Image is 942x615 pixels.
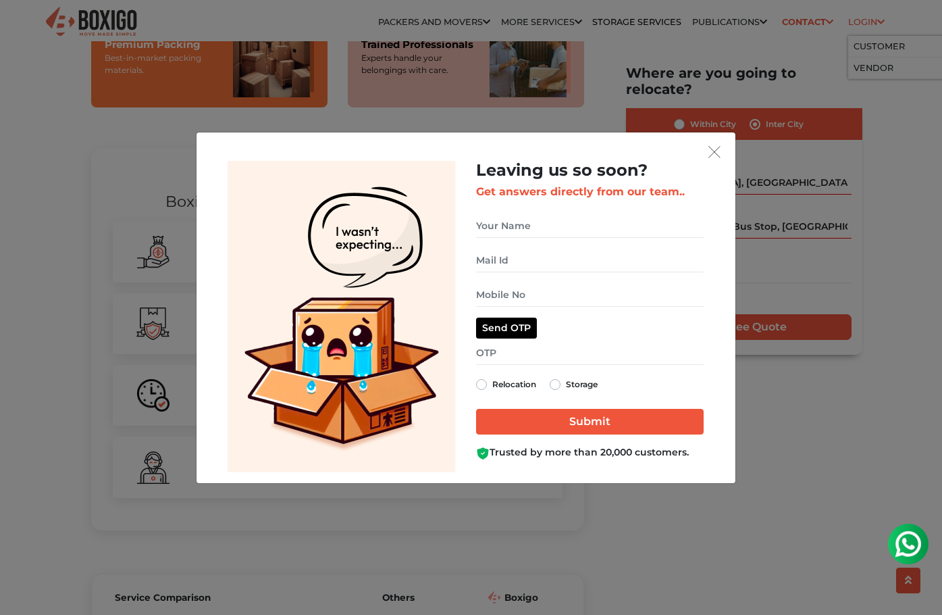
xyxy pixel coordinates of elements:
h2: Leaving us so soon? [476,161,704,180]
input: Your Name [476,214,704,238]
input: Mail Id [476,249,704,272]
img: exit [708,146,721,158]
label: Storage [566,376,598,393]
input: Submit [476,409,704,435]
input: Mobile No [476,283,704,307]
input: OTP [476,341,704,365]
img: Boxigo Customer Shield [476,447,490,460]
h3: Get answers directly from our team.. [476,185,704,198]
img: whatsapp-icon.svg [14,14,41,41]
label: Relocation [492,376,536,393]
img: Lead Welcome Image [228,161,456,472]
div: Trusted by more than 20,000 customers. [476,445,704,460]
button: Send OTP [476,318,537,339]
